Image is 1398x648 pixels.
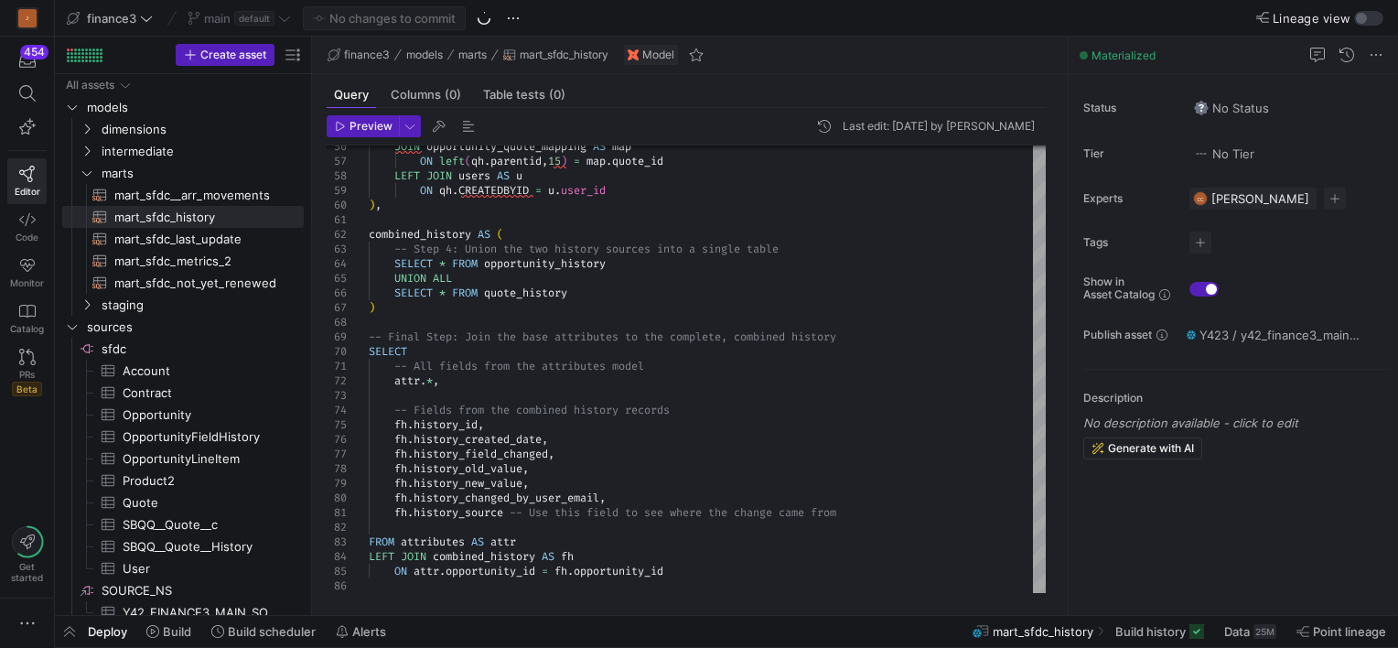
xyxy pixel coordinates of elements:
span: FROM [452,286,478,300]
span: , [542,432,548,447]
span: = [535,183,542,198]
div: 69 [327,329,347,344]
a: J [7,3,47,34]
span: fh [394,476,407,491]
div: Press SPACE to select this row. [62,250,304,272]
span: Get started [11,561,43,583]
span: -- All fields from the attributes model [394,359,644,373]
span: Deploy [88,624,127,639]
span: Generate with AI [1108,442,1194,455]
div: 57 [327,154,347,168]
span: CREATEDBYID [458,183,529,198]
div: 66 [327,286,347,300]
button: Generate with AI [1083,437,1202,459]
div: 83 [327,535,347,549]
span: left [439,154,465,168]
span: mart_sfdc_not_yet_renewed​​​​​​​​​​ [114,273,283,294]
div: 75 [327,417,347,432]
span: ON [420,183,433,198]
span: , [433,373,439,388]
span: OpportunityLineItem​​​​​​​​​ [123,448,283,470]
span: quote_history [484,286,567,300]
span: fh [394,432,407,447]
div: Press SPACE to select this row. [62,557,304,579]
div: Press SPACE to select this row. [62,118,304,140]
span: . [606,154,612,168]
span: Tier [1083,147,1175,160]
a: mart_sfdc_history​​​​​​​​​​ [62,206,304,228]
img: No tier [1194,146,1209,161]
span: , [548,447,554,461]
span: AS [542,549,554,564]
span: -- Final Step: Join the base attributes to the com [369,329,689,344]
span: combined_history [369,227,471,242]
button: Data25M [1216,616,1285,647]
span: history_source [414,505,503,520]
span: Monitor [10,277,44,288]
span: history_changed_by_user_email [414,491,599,505]
div: Press SPACE to select this row. [62,470,304,491]
span: Opportunity​​​​​​​​​ [123,405,283,426]
span: parentid [490,154,542,168]
span: . [407,491,414,505]
span: mart_sfdc_last_update​​​​​​​​​​ [114,229,283,250]
span: m [830,505,836,520]
span: , [542,154,548,168]
span: mart_sfdc_history [993,624,1093,639]
div: Press SPACE to select this row. [62,184,304,206]
p: No description available - click to edit [1083,416,1391,430]
a: Product2​​​​​​​​​ [62,470,304,491]
span: opportunity_history [484,256,606,271]
div: 61 [327,212,347,227]
a: mart_sfdc_last_update​​​​​​​​​​ [62,228,304,250]
span: fh [394,461,407,476]
span: Model [642,49,674,61]
span: attr [394,373,420,388]
span: UNION [394,271,426,286]
a: Account​​​​​​​​​ [62,360,304,382]
span: Columns [391,89,461,101]
span: . [439,564,446,578]
span: Point lineage [1313,624,1386,639]
div: 67 [327,300,347,315]
div: 74 [327,403,347,417]
span: -- Use this field to see where the change came fro [510,505,830,520]
span: user_id [561,183,606,198]
div: 63 [327,242,347,256]
span: attributes [401,535,465,549]
span: AS [478,227,490,242]
span: models [87,97,301,118]
span: 15 [548,154,561,168]
button: marts [454,44,491,66]
span: u [548,183,554,198]
button: Build [138,616,199,647]
div: 25M [1253,624,1276,639]
span: , [478,417,484,432]
span: Quote​​​​​​​​​ [123,492,283,513]
a: Catalog [7,296,47,341]
button: Y423 / y42_finance3_main / MART_SFDC_HISTORY [1182,323,1365,347]
a: Monitor [7,250,47,296]
span: attr [490,535,516,549]
span: . [567,564,574,578]
span: staging [102,295,301,316]
span: Build history [1115,624,1186,639]
img: No status [1194,101,1209,115]
span: . [407,461,414,476]
span: . [407,432,414,447]
div: 82 [327,520,347,535]
span: fh [394,491,407,505]
div: Press SPACE to select this row. [62,316,304,338]
span: sfdc​​​​​​​​ [102,339,301,360]
span: ) [369,300,375,315]
span: . [407,417,414,432]
a: Y42_FINANCE3_MAIN_SOURCE_NS_CUSTOMCONSOLIDATEDEXCHANGERATESSEARCHRESULTS​​​​​​​​​ [62,601,304,623]
button: Alerts [328,616,394,647]
div: 68 [327,315,347,329]
div: Last edit: [DATE] by [PERSON_NAME] [843,120,1035,133]
span: . [452,183,458,198]
span: . [407,476,414,491]
span: Show in Asset Catalog [1083,275,1155,301]
span: finance3 [87,11,136,26]
div: 76 [327,432,347,447]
